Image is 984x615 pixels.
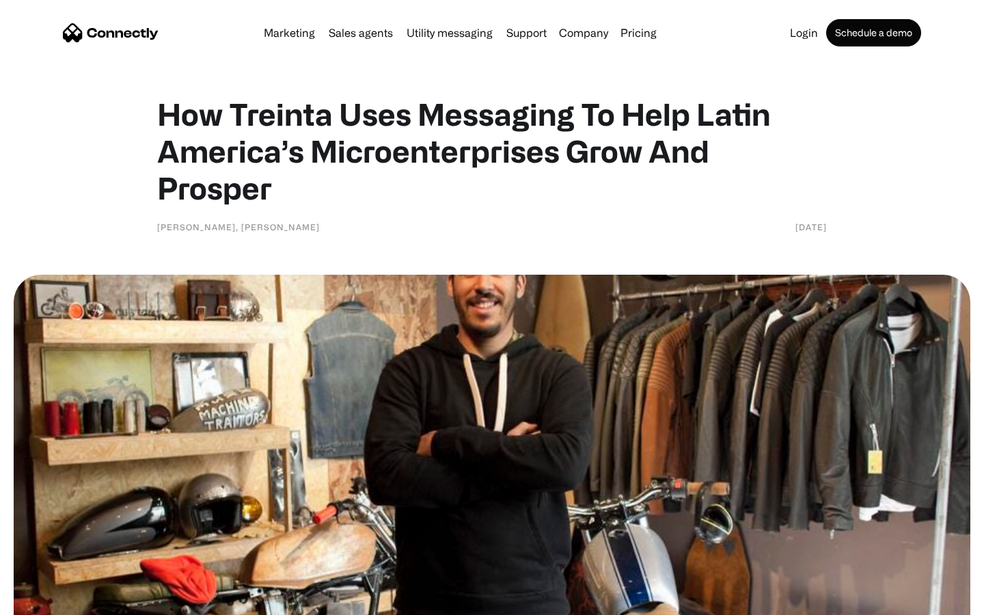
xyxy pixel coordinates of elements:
a: Schedule a demo [826,19,921,46]
a: Utility messaging [401,27,498,38]
div: [PERSON_NAME], [PERSON_NAME] [157,220,320,234]
div: [DATE] [795,220,827,234]
a: Pricing [615,27,662,38]
div: Company [555,23,612,42]
aside: Language selected: English [14,591,82,610]
a: Sales agents [323,27,398,38]
ul: Language list [27,591,82,610]
div: Company [559,23,608,42]
a: Login [784,27,823,38]
a: Marketing [258,27,320,38]
a: home [63,23,159,43]
h1: How Treinta Uses Messaging To Help Latin America’s Microenterprises Grow And Prosper [157,96,827,206]
a: Support [501,27,552,38]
